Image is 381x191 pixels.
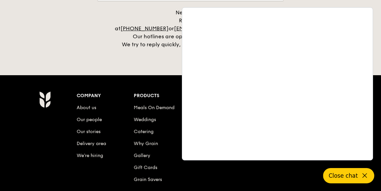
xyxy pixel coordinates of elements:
[134,165,157,170] a: Gift Cards
[108,9,273,49] div: Need help? Reach us at or . Our hotlines are open We try to reply quickly, usually within the
[77,129,101,134] a: Our stories
[134,105,175,110] a: Meals On Demand
[77,141,106,146] a: Delivery area
[134,91,191,100] div: Products
[134,141,158,146] a: Why Grain
[323,168,374,183] button: Close chat
[134,117,156,122] a: Weddings
[174,25,265,32] a: [EMAIL_ADDRESS][DOMAIN_NAME]
[77,91,134,100] div: Company
[329,172,358,179] span: Close chat
[39,91,51,108] img: AYc88T3wAAAABJRU5ErkJggg==
[77,117,102,122] a: Our people
[134,177,162,182] a: Grain Savers
[77,105,96,110] a: About us
[120,25,169,32] a: [PHONE_NUMBER]
[134,153,150,158] a: Gallery
[134,129,154,134] a: Catering
[77,153,103,158] a: We’re hiring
